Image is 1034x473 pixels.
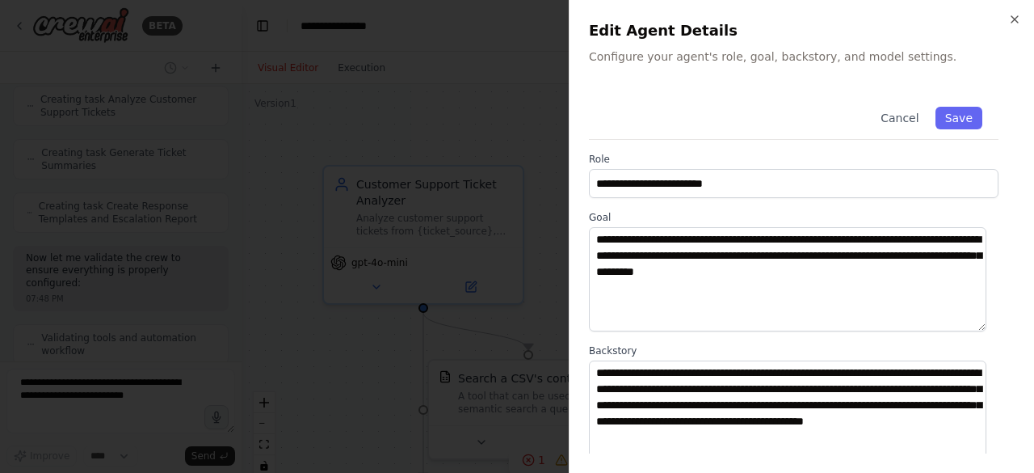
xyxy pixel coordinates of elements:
p: Configure your agent's role, goal, backstory, and model settings. [589,49,1015,65]
label: Goal [589,211,998,224]
button: Cancel [871,107,928,129]
label: Role [589,153,998,166]
button: Save [935,107,982,129]
label: Backstory [589,344,998,357]
h2: Edit Agent Details [589,19,1015,42]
